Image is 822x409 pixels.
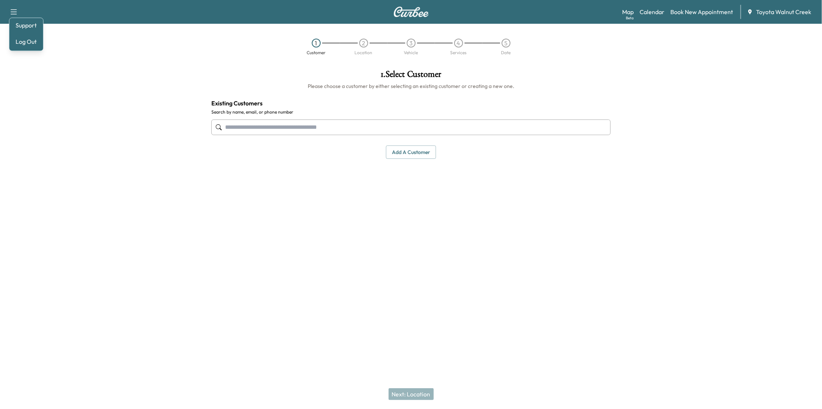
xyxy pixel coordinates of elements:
[450,50,467,55] div: Services
[312,39,321,48] div: 1
[404,50,418,55] div: Vehicle
[211,109,611,115] label: Search by name, email, or phone number
[640,7,664,16] a: Calendar
[12,36,40,48] button: Log Out
[359,39,368,48] div: 2
[12,21,40,30] a: Support
[211,70,611,82] h1: 1 . Select Customer
[355,50,373,55] div: Location
[670,7,733,16] a: Book New Appointment
[407,39,416,48] div: 3
[307,50,326,55] div: Customer
[386,145,436,159] button: Add a customer
[626,15,634,21] div: Beta
[211,82,611,90] h6: Please choose a customer by either selecting an existing customer or creating a new one.
[622,7,634,16] a: MapBeta
[501,50,511,55] div: Date
[756,7,811,16] span: Toyota Walnut Creek
[454,39,463,48] div: 4
[211,99,611,108] h4: Existing Customers
[502,39,511,48] div: 5
[393,7,429,17] img: Curbee Logo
